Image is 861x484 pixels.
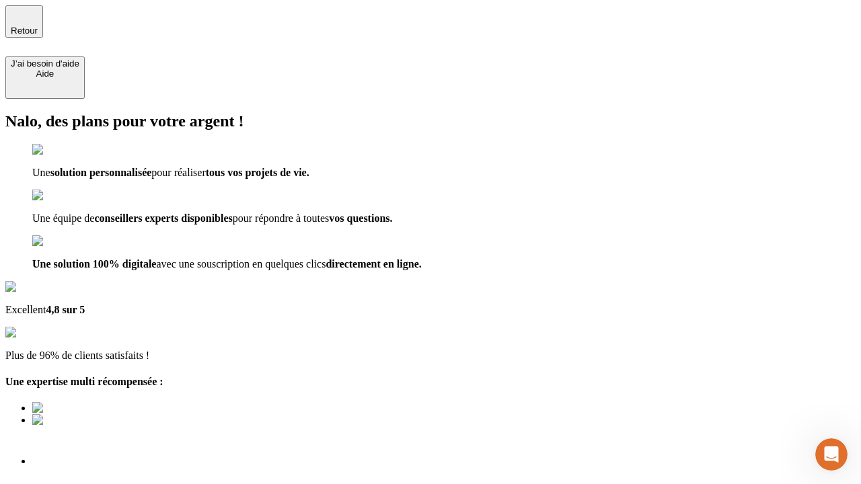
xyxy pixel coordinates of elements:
[326,258,421,270] span: directement en ligne.
[5,304,46,315] span: Excellent
[233,212,330,224] span: pour répondre à toutes
[32,235,90,247] img: checkmark
[11,58,79,69] div: J’ai besoin d'aide
[32,426,71,465] img: Best savings advice award
[206,167,309,178] span: tous vos projets de vie.
[5,281,83,293] img: Google Review
[50,167,152,178] span: solution personnalisée
[32,414,157,426] img: Best savings advice award
[32,144,90,156] img: checkmark
[46,304,85,315] span: 4,8 sur 5
[32,402,157,414] img: Best savings advice award
[5,112,856,130] h2: Nalo, des plans pour votre argent !
[32,212,94,224] span: Une équipe de
[329,212,392,224] span: vos questions.
[815,438,848,471] iframe: Intercom live chat
[5,350,856,362] p: Plus de 96% de clients satisfaits !
[32,167,50,178] span: Une
[94,212,232,224] span: conseillers experts disponibles
[156,258,326,270] span: avec une souscription en quelques clics
[5,376,856,388] h4: Une expertise multi récompensée :
[5,56,85,99] button: J’ai besoin d'aideAide
[151,167,205,178] span: pour réaliser
[32,258,156,270] span: Une solution 100% digitale
[11,69,79,79] div: Aide
[5,327,72,339] img: reviews stars
[11,26,38,36] span: Retour
[5,5,43,38] button: Retour
[32,190,90,202] img: checkmark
